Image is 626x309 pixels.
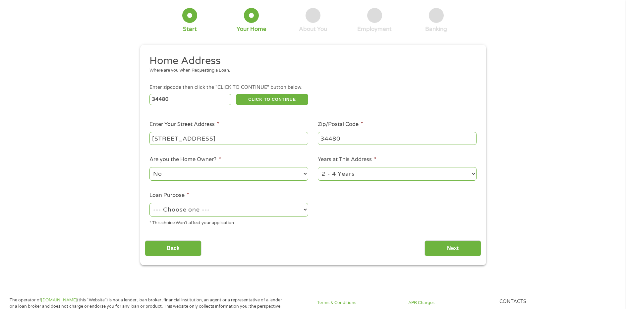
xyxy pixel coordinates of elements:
[425,240,481,257] input: Next
[499,299,583,305] h4: Contacts
[408,300,491,306] a: APR Charges
[183,26,197,33] div: Start
[357,26,392,33] div: Employment
[149,156,221,163] label: Are you the Home Owner?
[149,192,189,199] label: Loan Purpose
[149,54,472,68] h2: Home Address
[149,217,308,226] div: * This choice Won’t affect your application
[318,121,363,128] label: Zip/Postal Code
[149,132,308,145] input: 1 Main Street
[425,26,447,33] div: Banking
[236,94,308,105] button: CLICK TO CONTINUE
[149,84,476,91] div: Enter zipcode then click the "CLICK TO CONTINUE" button below.
[318,156,376,163] label: Years at This Address
[149,121,219,128] label: Enter Your Street Address
[149,94,231,105] input: Enter Zipcode (e.g 01510)
[145,240,201,257] input: Back
[317,300,400,306] a: Terms & Conditions
[149,67,472,74] div: Where are you when Requesting a Loan.
[41,297,77,303] a: [DOMAIN_NAME]
[299,26,327,33] div: About You
[237,26,266,33] div: Your Home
